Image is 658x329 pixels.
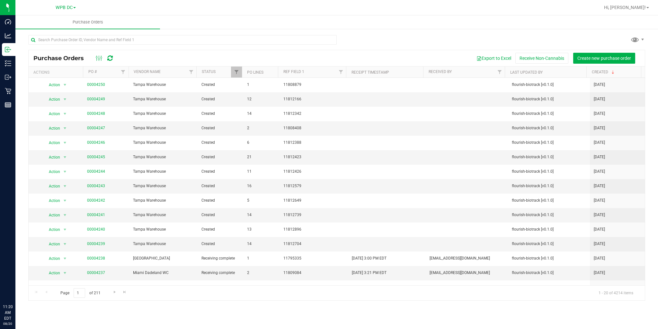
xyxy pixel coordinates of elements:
span: Tampa Warehouse [133,154,194,160]
span: Created [201,82,239,88]
inline-svg: Reports [5,102,11,108]
span: [DATE] 3:00 PM EDT [352,255,387,261]
span: select [61,80,69,89]
span: 21 [247,154,276,160]
span: WPB DC [56,5,73,10]
span: 11812739 [283,212,344,218]
span: select [61,95,69,104]
span: 11812342 [283,111,344,117]
span: select [61,211,69,220]
span: 1 [247,82,276,88]
span: Action [43,211,60,220]
a: 00004244 [87,169,105,174]
a: Receipt Timestamp [351,70,389,75]
a: 00004243 [87,184,105,188]
span: Created [201,169,239,175]
span: [DATE] 3:24 PM EDT [352,284,387,290]
span: [DATE] [594,197,605,204]
span: [DATE] [594,125,605,131]
span: [GEOGRAPHIC_DATA] [133,255,194,261]
a: 00004250 [87,82,105,87]
span: Purchase Orders [64,19,112,25]
span: [DATE] [594,111,605,117]
span: select [61,182,69,191]
a: Filter [494,67,505,78]
span: flourish-biotrack [v0.1.0] [512,226,586,233]
span: Tampa Warehouse [133,226,194,233]
span: Hi, [PERSON_NAME]! [604,5,646,10]
span: [DATE] [594,183,605,189]
span: [DATE] [594,140,605,146]
p: 11:20 AM EDT [3,304,13,321]
a: Filter [335,67,346,78]
a: Go to the next page [110,288,119,297]
span: flourish-biotrack [v0.1.0] [512,96,586,102]
span: Created [201,197,239,204]
span: flourish-biotrack [v0.1.0] [512,197,586,204]
a: Filter [231,67,242,78]
a: PO # [88,69,97,74]
span: Receiving complete [201,284,239,290]
a: Filter [118,67,128,78]
a: 00004249 [87,97,105,101]
a: Created [592,70,616,74]
span: 11795335 [283,255,344,261]
span: 5 [247,197,276,204]
a: 00004240 [87,227,105,232]
inline-svg: Inbound [5,46,11,53]
iframe: Resource center [6,278,26,297]
span: Tampa Warehouse [133,96,194,102]
span: select [61,167,69,176]
a: Received By [429,69,452,74]
span: Action [43,153,60,162]
span: select [61,124,69,133]
span: 11812423 [283,154,344,160]
button: Export to Excel [472,53,515,64]
span: 1 - 20 of 4214 items [593,288,638,298]
span: Page of 211 [55,288,106,298]
span: [DATE] [594,270,605,276]
a: Go to the last page [120,288,129,297]
span: [DATE] [594,255,605,261]
span: select [61,269,69,278]
input: Search Purchase Order ID, Vendor Name and Ref Field 1 [28,35,337,45]
a: 00004246 [87,140,105,145]
inline-svg: Dashboard [5,19,11,25]
span: [DATE] [594,154,605,160]
span: Receiving complete [201,255,239,261]
span: Miami Dadeland WC [133,284,194,290]
span: [DATE] [594,284,605,290]
span: [EMAIL_ADDRESS][DOMAIN_NAME] [430,284,504,290]
span: Tampa Warehouse [133,140,194,146]
button: Create new purchase order [573,53,635,64]
span: Purchase Orders [33,55,90,62]
span: Action [43,182,60,191]
inline-svg: Retail [5,88,11,94]
span: 14 [247,241,276,247]
input: 1 [74,288,85,298]
span: 1 [247,284,276,290]
span: 2 [247,125,276,131]
span: Action [43,283,60,292]
span: Created [201,226,239,233]
a: 00004247 [87,126,105,130]
a: 00004239 [87,242,105,246]
span: Action [43,167,60,176]
span: Action [43,196,60,205]
inline-svg: Analytics [5,32,11,39]
span: select [61,225,69,234]
a: 00004241 [87,213,105,217]
span: Create new purchase order [577,56,631,61]
span: 2 [247,270,276,276]
span: Tampa Warehouse [133,241,194,247]
span: select [61,153,69,162]
span: [DATE] [594,96,605,102]
p: 08/20 [3,321,13,326]
span: 11808879 [283,82,344,88]
span: Action [43,109,60,118]
span: flourish-biotrack [v0.1.0] [512,284,586,290]
span: select [61,240,69,249]
span: 11809609 [283,284,344,290]
a: 00004242 [87,198,105,203]
span: [EMAIL_ADDRESS][DOMAIN_NAME] [430,255,504,261]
